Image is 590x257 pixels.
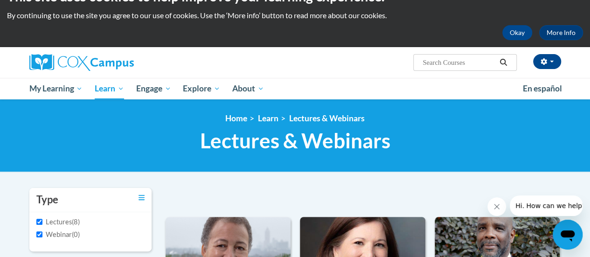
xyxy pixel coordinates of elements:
[6,7,76,14] span: Hi. How can we help?
[496,57,510,68] button: Search
[422,57,496,68] input: Search Courses
[72,230,80,238] span: (0)
[502,25,532,40] button: Okay
[225,113,247,123] a: Home
[523,83,562,93] span: En español
[23,78,89,99] a: My Learning
[72,218,80,226] span: (8)
[136,83,171,94] span: Engage
[130,78,177,99] a: Engage
[226,78,270,99] a: About
[183,83,220,94] span: Explore
[487,197,506,216] iframe: Close message
[533,54,561,69] button: Account Settings
[539,25,583,40] a: More Info
[139,193,145,203] a: Toggle collapse
[36,217,72,227] label: Lectures
[553,220,583,250] iframe: Button to launch messaging window
[232,83,264,94] span: About
[95,83,124,94] span: Learn
[22,78,568,99] div: Main menu
[7,10,583,21] p: By continuing to use the site you agree to our use of cookies. Use the ‘More info’ button to read...
[29,54,134,71] img: Cox Campus
[510,195,583,216] iframe: Message from company
[258,113,278,123] a: Learn
[177,78,226,99] a: Explore
[36,229,72,240] label: Webinar
[200,128,390,153] span: Lectures & Webinars
[36,193,58,207] h3: Type
[517,79,568,98] a: En español
[89,78,130,99] a: Learn
[289,113,365,123] a: Lectures & Webinars
[29,83,83,94] span: My Learning
[29,54,197,71] a: Cox Campus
